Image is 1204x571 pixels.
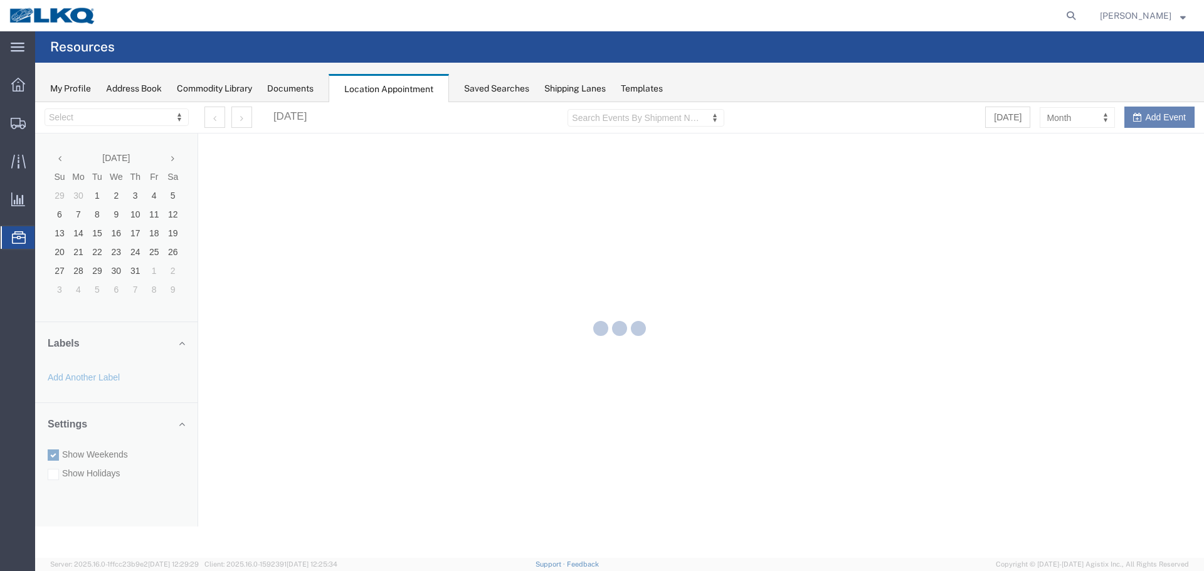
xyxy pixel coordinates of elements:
h4: Resources [50,31,115,63]
div: Address Book [106,82,162,95]
img: logo [9,6,97,25]
span: Client: 2025.16.0-1592391 [204,560,337,568]
span: Copyright © [DATE]-[DATE] Agistix Inc., All Rights Reserved [996,559,1189,570]
div: Documents [267,82,314,95]
div: My Profile [50,82,91,95]
button: [PERSON_NAME] [1099,8,1186,23]
div: Templates [621,82,663,95]
span: William Haney [1100,9,1171,23]
div: Shipping Lanes [544,82,606,95]
span: [DATE] 12:29:29 [148,560,199,568]
a: Feedback [567,560,599,568]
div: Saved Searches [464,82,529,95]
div: Commodity Library [177,82,252,95]
div: Location Appointment [329,74,449,103]
a: Support [536,560,567,568]
span: Server: 2025.16.0-1ffcc23b9e2 [50,560,199,568]
span: [DATE] 12:25:34 [287,560,337,568]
